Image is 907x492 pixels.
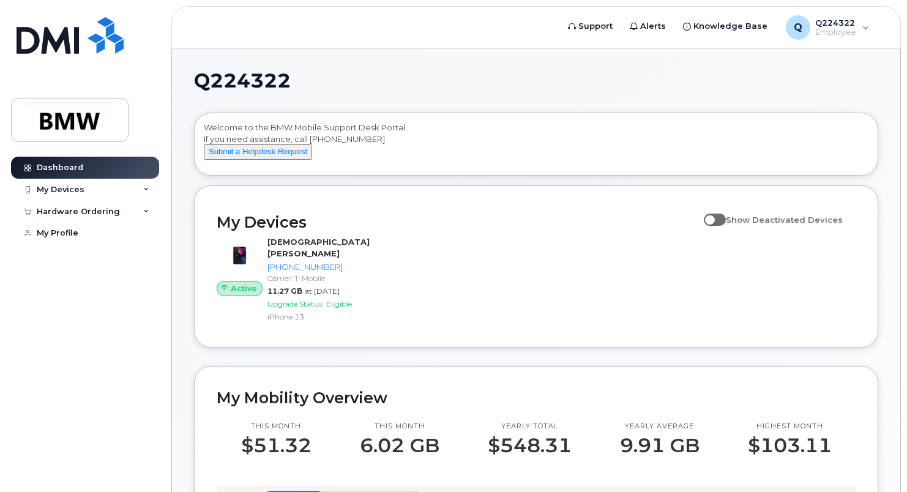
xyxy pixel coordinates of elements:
button: Submit a Helpdesk Request [204,144,312,160]
div: iPhone 13 [267,311,370,322]
span: Eligible [326,299,352,308]
p: This month [360,422,439,431]
span: at [DATE] [305,286,340,296]
span: Active [231,283,257,294]
p: Highest month [748,422,832,431]
h2: My Mobility Overview [217,389,856,407]
p: $51.32 [241,434,312,457]
p: This month [241,422,312,431]
p: 9.91 GB [620,434,700,457]
div: Carrier: T-Mobile [267,273,370,283]
a: Active[DEMOGRAPHIC_DATA][PERSON_NAME][PHONE_NUMBER]Carrier: T-Mobile11.27 GBat [DATE]Upgrade Stat... [217,236,365,324]
strong: [DEMOGRAPHIC_DATA][PERSON_NAME] [267,237,370,258]
h2: My Devices [217,213,698,231]
a: Submit a Helpdesk Request [204,146,312,156]
span: Show Deactivated Devices [726,215,843,225]
span: 11.27 GB [267,286,302,296]
p: Yearly total [488,422,572,431]
span: Q224322 [194,72,291,90]
input: Show Deactivated Devices [704,208,714,218]
img: image20231002-3703462-1ig824h.jpeg [226,242,253,269]
div: Welcome to the BMW Mobile Support Desk Portal If you need assistance, call [PHONE_NUMBER]. [204,122,868,171]
p: $103.11 [748,434,832,457]
p: Yearly average [620,422,700,431]
div: [PHONE_NUMBER] [267,261,370,273]
p: 6.02 GB [360,434,439,457]
span: Upgrade Status: [267,299,324,308]
p: $548.31 [488,434,572,457]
